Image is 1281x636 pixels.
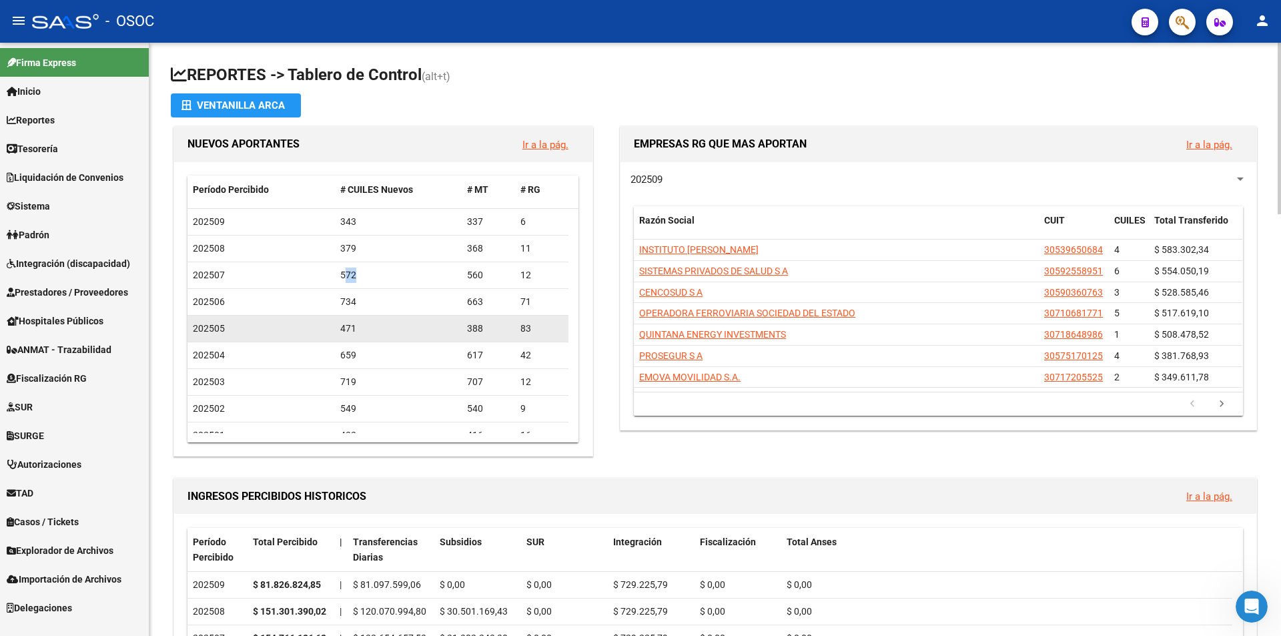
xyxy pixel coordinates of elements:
[1044,329,1103,340] span: 30718648986
[639,329,786,340] span: QUINTANA ENERGY INVESTMENTS
[520,401,563,416] div: 9
[340,241,457,256] div: 379
[520,214,563,230] div: 6
[7,256,130,271] span: Integración (discapacidad)
[422,70,450,83] span: (alt+t)
[7,141,58,156] span: Tesorería
[526,579,552,590] span: $ 0,00
[613,606,668,617] span: $ 729.225,79
[340,321,457,336] div: 471
[700,537,756,547] span: Fiscalización
[695,528,781,572] datatable-header-cell: Fiscalización
[334,528,348,572] datatable-header-cell: |
[7,400,33,414] span: SUR
[1209,397,1234,412] a: go to next page
[639,266,788,276] span: SISTEMAS PRIVADOS DE SALUD S A
[639,287,703,298] span: CENCOSUD S A
[1186,491,1232,503] a: Ir a la pág.
[193,577,242,593] div: 202509
[353,606,426,617] span: $ 120.070.994,80
[1154,308,1209,318] span: $ 517.619,10
[253,537,318,547] span: Total Percibido
[7,543,113,558] span: Explorador de Archivos
[1044,308,1103,318] span: 30710681771
[1044,287,1103,298] span: 30590360763
[787,606,812,617] span: $ 0,00
[65,7,106,17] h1: Soporte
[462,176,515,204] datatable-header-cell: # MT
[467,214,510,230] div: 337
[467,401,510,416] div: 540
[1176,132,1243,157] button: Ir a la pág.
[526,537,544,547] span: SUR
[7,371,87,386] span: Fiscalización RG
[522,139,568,151] a: Ir a la pág.
[440,606,508,617] span: $ 30.501.169,43
[467,374,510,390] div: 707
[1236,591,1268,623] iframe: Intercom live chat
[781,528,1232,572] datatable-header-cell: Total Anses
[1114,244,1120,255] span: 4
[193,537,234,563] span: Período Percibido
[335,176,462,204] datatable-header-cell: # CUILES Nuevos
[1044,244,1103,255] span: 30539650684
[80,252,147,262] a: Ver instructivo
[520,268,563,283] div: 12
[467,428,510,443] div: 416
[27,139,240,166] div: ​📢
[187,490,366,503] span: INGRESOS PERCIBIDOS HISTORICOS
[7,572,121,587] span: Importación de Archivos
[253,606,326,617] strong: $ 151.301.390,02
[353,579,421,590] span: $ 81.097.599,06
[9,5,34,31] button: go back
[634,137,807,150] span: EMPRESAS RG QUE MAS APORTAN
[7,55,76,70] span: Firma Express
[787,537,837,547] span: Total Anses
[193,430,225,440] span: 202501
[639,215,695,226] span: Razón Social
[340,401,457,416] div: 549
[467,321,510,336] div: 388
[7,314,103,328] span: Hospitales Públicos
[1114,215,1146,226] span: CUILES
[7,601,72,615] span: Delegaciones
[27,172,240,264] div: ✅ Ahora la liquidación se realiza , asegurando que cada beneficiario reciba correctamente su subs...
[700,579,725,590] span: $ 0,00
[1114,266,1120,276] span: 6
[1114,350,1120,361] span: 4
[193,216,225,227] span: 202509
[1254,13,1270,29] mat-icon: person
[193,243,225,254] span: 202508
[193,184,269,195] span: Período Percibido
[193,604,242,619] div: 202508
[1176,484,1243,509] button: Ir a la pág.
[181,173,232,184] b: por CUILs
[520,184,540,195] span: # RG
[1154,266,1209,276] span: $ 554.050,19
[1154,350,1209,361] span: $ 381.768,93
[1154,215,1228,226] span: Total Transferido
[340,374,457,390] div: 719
[7,113,55,127] span: Reportes
[1149,206,1242,250] datatable-header-cell: Total Transferido
[340,537,342,547] span: |
[171,93,301,117] button: Ventanilla ARCA
[639,244,759,255] span: INSTITUTO [PERSON_NAME]
[193,323,225,334] span: 202505
[440,579,465,590] span: $ 0,00
[187,176,335,204] datatable-header-cell: Período Percibido
[787,579,812,590] span: $ 0,00
[1044,350,1103,361] span: 30575170125
[7,199,50,214] span: Sistema
[27,107,49,129] div: Profile image for Soporte
[1180,397,1205,412] a: go to previous page
[1039,206,1109,250] datatable-header-cell: CUIT
[171,64,1260,87] h1: REPORTES -> Tablero de Control
[467,184,488,195] span: # MT
[467,241,510,256] div: 368
[27,140,224,164] b: ¡Nueva forma de liquidar subsidios en la plataforma!
[193,296,225,307] span: 202506
[613,579,668,590] span: $ 729.225,79
[520,374,563,390] div: 12
[639,350,703,361] span: PROSEGUR S A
